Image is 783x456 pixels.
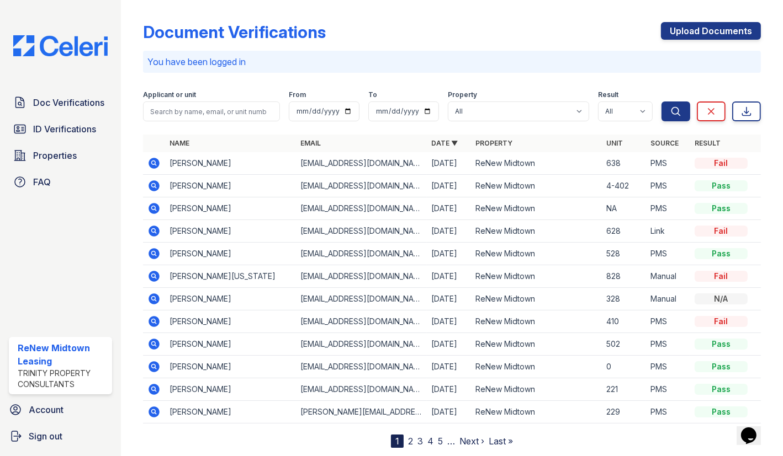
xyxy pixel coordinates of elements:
[427,310,471,333] td: [DATE]
[695,226,748,237] div: Fail
[296,378,427,401] td: [EMAIL_ADDRESS][DOMAIN_NAME]
[368,90,377,99] label: To
[165,220,296,243] td: [PERSON_NAME]
[427,243,471,265] td: [DATE]
[147,55,756,68] p: You have been logged in
[695,339,748,350] div: Pass
[296,356,427,378] td: [EMAIL_ADDRESS][DOMAIN_NAME]
[427,356,471,378] td: [DATE]
[471,243,602,265] td: ReNew Midtown
[427,333,471,356] td: [DATE]
[646,378,690,401] td: PMS
[602,243,646,265] td: 528
[165,356,296,378] td: [PERSON_NAME]
[29,430,62,443] span: Sign out
[471,333,602,356] td: ReNew Midtown
[33,175,51,189] span: FAQ
[646,243,690,265] td: PMS
[598,90,618,99] label: Result
[646,197,690,220] td: PMS
[296,243,427,265] td: [EMAIL_ADDRESS][DOMAIN_NAME]
[695,203,748,214] div: Pass
[165,333,296,356] td: [PERSON_NAME]
[471,356,602,378] td: ReNew Midtown
[646,310,690,333] td: PMS
[602,310,646,333] td: 410
[646,152,690,175] td: PMS
[602,378,646,401] td: 221
[695,384,748,395] div: Pass
[296,401,427,423] td: [PERSON_NAME][EMAIL_ADDRESS][DOMAIN_NAME]
[661,22,761,40] a: Upload Documents
[289,90,306,99] label: From
[471,197,602,220] td: ReNew Midtown
[471,220,602,243] td: ReNew Midtown
[427,197,471,220] td: [DATE]
[296,310,427,333] td: [EMAIL_ADDRESS][DOMAIN_NAME]
[471,152,602,175] td: ReNew Midtown
[695,361,748,372] div: Pass
[9,171,112,193] a: FAQ
[29,403,64,416] span: Account
[602,152,646,175] td: 638
[4,425,117,447] a: Sign out
[471,378,602,401] td: ReNew Midtown
[165,197,296,220] td: [PERSON_NAME]
[296,288,427,310] td: [EMAIL_ADDRESS][DOMAIN_NAME]
[471,401,602,423] td: ReNew Midtown
[296,197,427,220] td: [EMAIL_ADDRESS][DOMAIN_NAME]
[427,175,471,197] td: [DATE]
[391,434,404,448] div: 1
[602,265,646,288] td: 828
[33,149,77,162] span: Properties
[695,139,721,147] a: Result
[427,152,471,175] td: [DATE]
[602,356,646,378] td: 0
[602,333,646,356] td: 502
[602,197,646,220] td: NA
[170,139,189,147] a: Name
[695,316,748,327] div: Fail
[18,341,108,368] div: ReNew Midtown Leasing
[471,288,602,310] td: ReNew Midtown
[296,265,427,288] td: [EMAIL_ADDRESS][DOMAIN_NAME]
[300,139,321,147] a: Email
[606,139,623,147] a: Unit
[695,271,748,282] div: Fail
[602,401,646,423] td: 229
[9,144,112,167] a: Properties
[471,310,602,333] td: ReNew Midtown
[695,248,748,259] div: Pass
[695,158,748,169] div: Fail
[427,378,471,401] td: [DATE]
[165,378,296,401] td: [PERSON_NAME]
[459,436,484,447] a: Next ›
[438,436,443,447] a: 5
[4,35,117,56] img: CE_Logo_Blue-a8612792a0a2168367f1c8372b55b34899dd931a85d93a1a3d3e32e68fde9ad4.png
[165,310,296,333] td: [PERSON_NAME]
[737,412,772,445] iframe: chat widget
[4,399,117,421] a: Account
[408,436,413,447] a: 2
[427,265,471,288] td: [DATE]
[431,139,458,147] a: Date ▼
[695,180,748,191] div: Pass
[447,434,455,448] span: …
[427,288,471,310] td: [DATE]
[296,333,427,356] td: [EMAIL_ADDRESS][DOMAIN_NAME]
[18,368,108,390] div: Trinity Property Consultants
[165,401,296,423] td: [PERSON_NAME]
[165,243,296,265] td: [PERSON_NAME]
[602,288,646,310] td: 328
[165,175,296,197] td: [PERSON_NAME]
[489,436,513,447] a: Last »
[471,175,602,197] td: ReNew Midtown
[143,101,280,121] input: Search by name, email, or unit number
[296,220,427,243] td: [EMAIL_ADDRESS][DOMAIN_NAME]
[143,22,326,42] div: Document Verifications
[695,293,748,304] div: N/A
[33,122,96,136] span: ID Verifications
[165,265,296,288] td: [PERSON_NAME][US_STATE]
[646,288,690,310] td: Manual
